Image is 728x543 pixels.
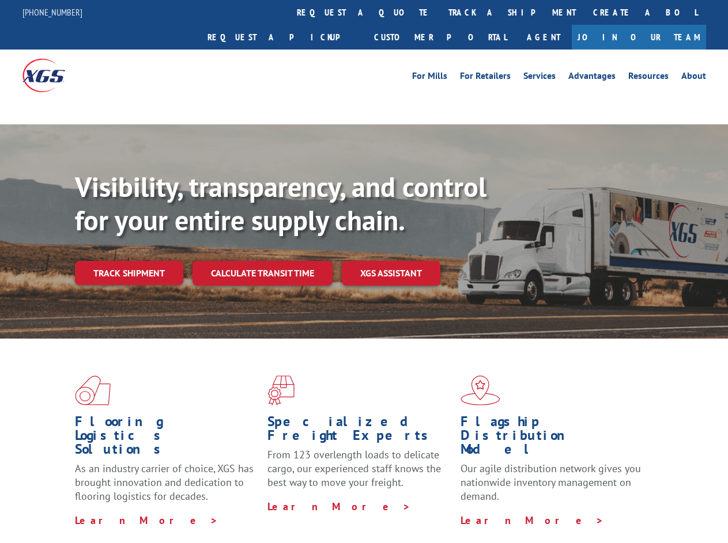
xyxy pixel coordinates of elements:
a: Customer Portal [365,25,515,50]
a: Track shipment [75,261,183,285]
h1: Flagship Distribution Model [461,415,644,462]
a: Learn More > [75,514,218,527]
a: Services [523,71,556,84]
a: Request a pickup [199,25,365,50]
span: As an industry carrier of choice, XGS has brought innovation and dedication to flooring logistics... [75,462,254,503]
img: xgs-icon-focused-on-flooring-red [267,375,295,405]
a: About [681,71,706,84]
a: For Mills [412,71,447,84]
a: For Retailers [460,71,511,84]
a: Join Our Team [572,25,706,50]
b: Visibility, transparency, and control for your entire supply chain. [75,169,486,238]
img: xgs-icon-total-supply-chain-intelligence-red [75,375,111,405]
a: [PHONE_NUMBER] [22,6,82,18]
a: Calculate transit time [193,261,333,286]
span: Our agile distribution network gives you nationwide inventory management on demand. [461,462,641,503]
a: Learn More > [267,500,411,513]
img: xgs-icon-flagship-distribution-model-red [461,375,500,405]
a: Learn More > [461,514,604,527]
h1: Specialized Freight Experts [267,415,451,448]
a: XGS ASSISTANT [342,261,440,286]
a: Agent [515,25,572,50]
a: Resources [628,71,669,84]
p: From 123 overlength loads to delicate cargo, our experienced staff knows the best way to move you... [267,448,451,499]
a: Advantages [568,71,616,84]
h1: Flooring Logistics Solutions [75,415,259,462]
